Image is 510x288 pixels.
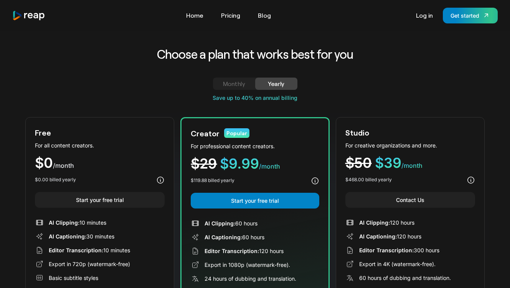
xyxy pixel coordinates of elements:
[220,155,259,172] span: $9.99
[345,154,372,171] span: $50
[35,141,165,149] div: For all content creators.
[35,192,165,208] a: Start your free trial
[222,79,246,88] div: Monthly
[49,219,79,226] span: AI Clipping:
[259,162,280,170] span: /month
[359,247,414,253] span: Editor Transcription:
[97,46,413,62] h2: Choose a plan that works best for you
[191,177,234,184] div: $119.88 billed yearly
[49,233,86,240] span: AI Captioning:
[49,274,98,282] div: Basic subtitle styles
[205,220,235,227] span: AI Clipping:
[53,162,74,169] span: /month
[205,248,259,254] span: Editor Transcription:
[345,176,392,183] div: $468.00 billed yearly
[49,246,130,254] div: 10 minutes
[205,233,264,241] div: 60 hours
[182,9,207,22] a: Home
[49,218,106,227] div: 10 minutes
[401,162,423,169] span: /month
[35,127,51,138] div: Free
[25,94,484,102] div: Save up to 40% on annual billing
[12,10,45,21] img: reap logo
[49,260,130,268] div: Export in 720p (watermark-free)
[191,127,220,139] div: Creator
[205,261,290,269] div: Export in 1080p (watermark-free).
[217,9,244,22] a: Pricing
[264,79,288,88] div: Yearly
[359,232,421,240] div: 120 hours
[345,192,475,208] a: Contact Us
[205,234,242,240] span: AI Captioning:
[359,233,397,240] span: AI Captioning:
[191,155,217,172] span: $29
[35,176,76,183] div: $0.00 billed yearly
[443,8,498,23] a: Get started
[191,193,319,209] a: Start your free trial
[49,247,103,253] span: Editor Transcription:
[205,219,257,227] div: 60 hours
[49,232,114,240] div: 30 minutes
[375,154,401,171] span: $39
[359,274,451,282] div: 60 hours of dubbing and translation.
[359,219,390,226] span: AI Clipping:
[12,10,45,21] a: home
[451,12,479,20] div: Get started
[359,246,439,254] div: 300 hours
[412,9,437,22] a: Log in
[254,9,275,22] a: Blog
[359,218,414,227] div: 120 hours
[345,141,475,149] div: For creative organizations and more.
[191,142,319,150] div: For professional content creators.
[35,156,165,170] div: $0
[345,127,369,138] div: Studio
[359,260,436,268] div: Export in 4K (watermark-free).
[205,247,284,255] div: 120 hours
[224,128,249,138] div: Popular
[205,275,296,283] div: 24 hours of dubbing and translation.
